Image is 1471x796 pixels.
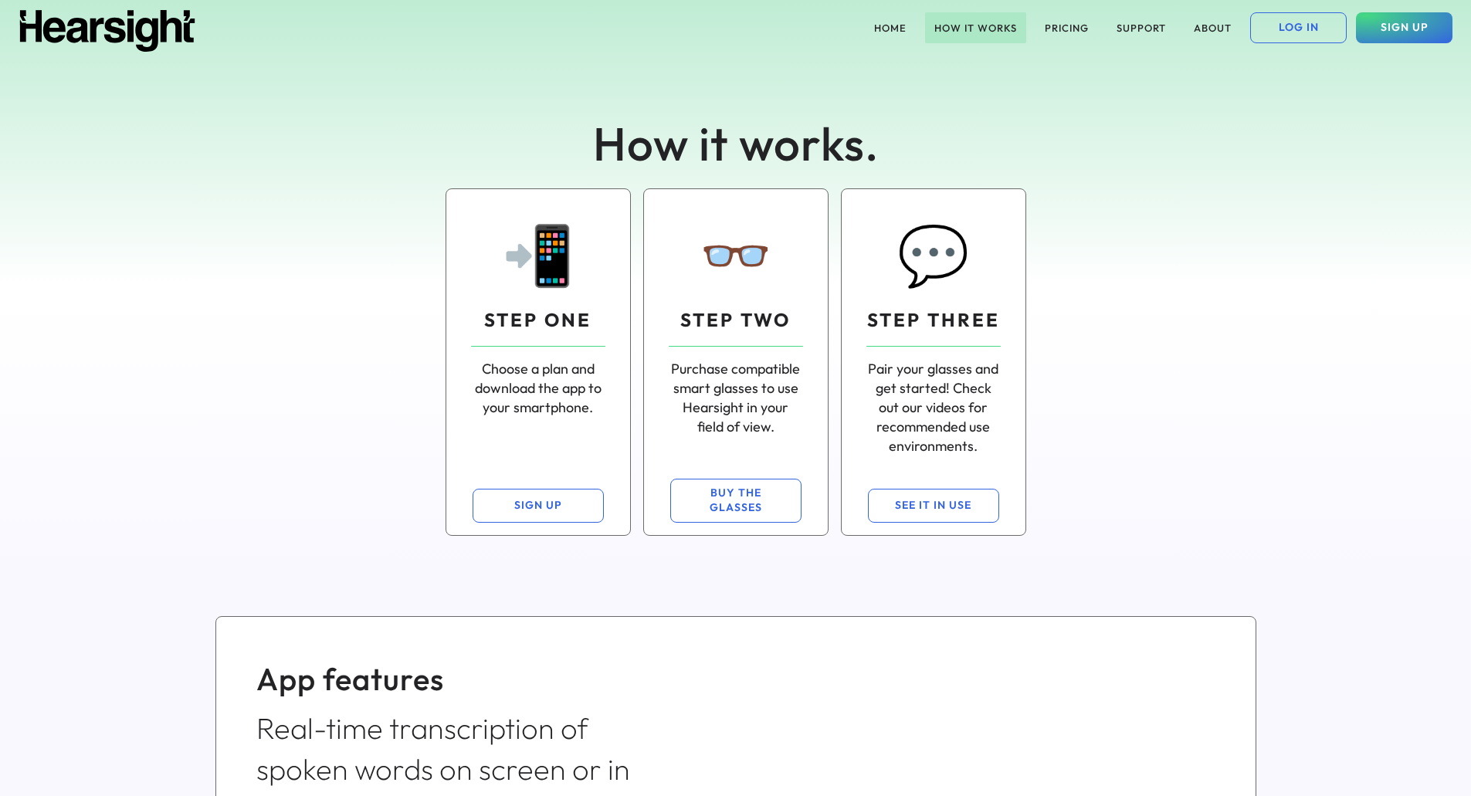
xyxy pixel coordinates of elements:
img: Hearsight logo [19,10,196,52]
div: STEP THREE [867,307,1000,334]
button: SUPPORT [1107,12,1175,43]
button: PRICING [1035,12,1098,43]
div: Choose a plan and download the app to your smartphone. [471,359,605,418]
div: Purchase compatible smart glasses to use Hearsight in your field of view. [669,359,803,437]
button: HOW IT WORKS [925,12,1026,43]
button: HOME [865,12,916,43]
div: 💬 [897,214,970,295]
button: BUY THE GLASSES [670,479,802,523]
div: 📲 [502,214,575,295]
button: ABOUT [1185,12,1241,43]
div: STEP ONE [484,307,591,334]
button: SIGN UP [1356,12,1452,43]
button: SEE IT IN USE [868,489,999,523]
div: App features [256,657,664,700]
div: Pair your glasses and get started! Check out our videos for recommended use environments. [866,359,1001,456]
div: 👓 [700,214,772,295]
button: LOG IN [1250,12,1347,43]
div: How it works. [504,111,968,176]
div: STEP TWO [680,307,791,334]
button: SIGN UP [473,489,604,523]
